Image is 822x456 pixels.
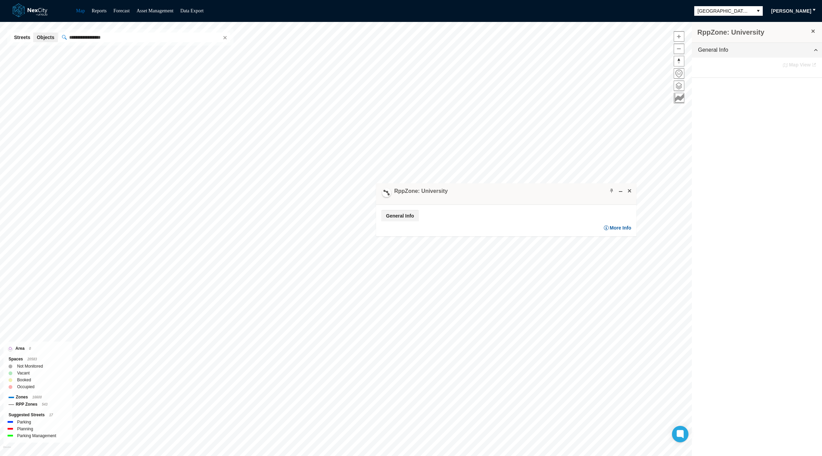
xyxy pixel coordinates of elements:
button: Clear [221,34,228,41]
div: RPP Zones [9,401,67,408]
label: Booked [17,377,31,383]
div: Zones [9,394,67,401]
button: Objects [33,33,58,42]
span: General Info [381,210,419,221]
a: Reports [92,8,107,13]
span: 543 [42,403,48,406]
span: 16600 [32,395,42,399]
a: Forecast [113,8,129,13]
button: Reset bearing to north [674,56,684,66]
label: Parking Management [17,432,56,439]
label: Vacant [17,370,29,377]
div: Area [9,345,67,352]
span: 20583 [27,357,37,361]
a: Mapbox homepage [3,446,11,454]
span: Zoom in [674,32,684,41]
span: Objects [37,34,54,41]
button: Streets [11,33,34,42]
a: Asset Management [137,8,174,13]
button: Zoom in [674,31,684,42]
button: select [754,6,763,16]
h4: Double-click to make header text selectable [394,187,448,195]
label: Occupied [17,383,35,390]
span: [GEOGRAPHIC_DATA][PERSON_NAME] [698,8,750,14]
a: Data Export [180,8,203,13]
span: [PERSON_NAME] [771,8,811,14]
span: 17 [49,413,53,417]
button: Key metrics [674,93,684,103]
span: 0 [29,347,31,350]
label: Not Monitored [17,363,43,370]
span: Streets [14,34,30,41]
label: Planning [17,426,33,432]
button: More Info [603,225,631,231]
div: Suggested Streets [9,411,67,419]
button: Layers management [674,81,684,91]
span: More Info [610,225,631,231]
span: General Info [698,46,728,54]
label: Parking [17,419,31,426]
h3: RppZone: University [697,27,810,37]
a: Map [76,8,85,13]
button: Zoom out [674,44,684,54]
div: Spaces [9,356,67,363]
button: [PERSON_NAME] [767,5,816,16]
button: Home [674,68,684,79]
